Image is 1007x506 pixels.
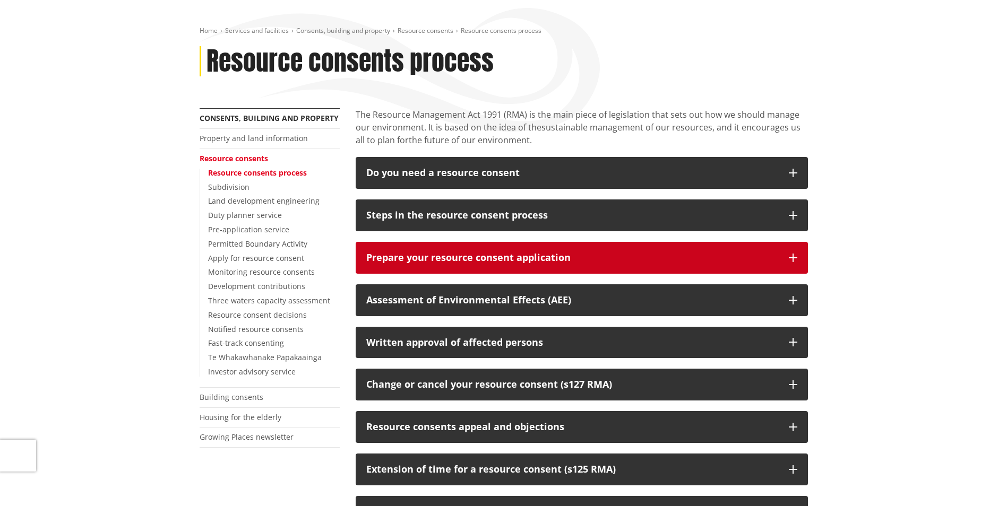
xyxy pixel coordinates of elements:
[200,113,339,123] a: Consents, building and property
[208,310,307,320] a: Resource consent decisions
[356,108,808,146] p: The Resource Management Act 1991 (RMA) is the main piece of legislation that sets out how we shou...
[296,26,390,35] a: Consents, building and property
[200,133,308,143] a: Property and land information
[208,168,307,178] a: Resource consents process
[366,168,778,178] div: Do you need a resource consent
[208,196,320,206] a: Land development engineering
[366,379,778,390] div: Change or cancel your resource consent (s127 RMA)
[208,367,296,377] a: Investor advisory service
[356,327,808,359] button: Written approval of affected persons
[200,26,218,35] a: Home
[356,453,808,485] button: Extension of time for a resource consent (s125 RMA)
[208,253,304,263] a: Apply for resource consent
[356,157,808,189] button: Do you need a resource consent
[366,337,778,348] div: Written approval of affected persons
[225,26,289,35] a: Services and facilities
[208,224,289,234] a: Pre-application service
[208,210,282,220] a: Duty planner service
[208,239,307,249] a: Permitted Boundary Activity
[200,392,263,402] a: Building consents
[366,295,778,306] div: Assessment of Environmental Effects (AEE)
[366,464,778,475] div: Extension of time for a resource consent (s125 RMA)
[208,338,284,348] a: Fast-track consenting
[356,369,808,400] button: Change or cancel your resource consent (s127 RMA)
[958,461,996,500] iframe: Messenger Launcher
[356,199,808,231] button: Steps in the resource consent process
[356,411,808,443] button: Resource consents appeal and objections
[398,26,453,35] a: Resource consents
[208,281,305,291] a: Development contributions
[461,26,541,35] span: Resource consents process
[208,352,322,362] a: Te Whakawhanake Papakaainga
[200,412,281,422] a: Housing for the elderly
[356,284,808,316] button: Assessment of Environmental Effects (AEE)
[206,46,494,77] h1: Resource consents process
[366,422,778,432] div: Resource consents appeal and objections
[208,182,249,192] a: Subdivision
[208,324,304,334] a: Notified resource consents
[208,295,330,306] a: Three waters capacity assessment
[366,210,778,221] div: Steps in the resource consent process
[200,27,808,36] nav: breadcrumb
[200,153,268,163] a: Resource consents
[366,252,778,263] div: Prepare your resource consent application
[208,267,315,277] a: Monitoring resource consents
[356,242,808,274] button: Prepare your resource consent application
[200,432,294,442] a: Growing Places newsletter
